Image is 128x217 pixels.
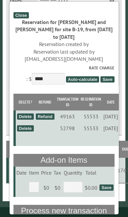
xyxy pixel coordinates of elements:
td: Price [40,167,53,179]
td: Date [15,167,28,179]
th: Add-on Items [13,154,115,166]
td: 52798 [55,122,80,134]
td: Quantity [62,167,84,179]
th: Reservation ID [80,94,103,111]
td: Tax [53,167,62,179]
div: Reservation created by [13,40,115,48]
span: Save [101,76,115,83]
th: Date [102,94,119,111]
th: Refund [35,94,55,111]
div: Save [100,184,114,191]
div: Reservation last updated by [EMAIL_ADDRESS][DOMAIN_NAME] [13,48,115,63]
th: Transaction ID [55,94,80,111]
td: Item [28,167,40,179]
td: 55533 [80,110,103,122]
td: $0 [40,179,53,197]
td: 49163 [55,110,80,122]
label: Rate Charge [13,65,115,71]
span: Auto-calculate [66,76,99,83]
td: [DATE] [102,122,119,134]
th: Site [9,141,18,158]
td: [DATE] [102,110,119,122]
div: Close [13,12,29,18]
div: Delete [17,113,34,120]
td: 55533 [80,122,103,134]
td: $0.00 [84,179,98,197]
div: Delete [17,125,34,132]
div: Reservation for [PERSON_NAME] and [PERSON_NAME] for site B-19, from [DATE] to [DATE] [13,18,115,40]
th: Delete? [16,94,35,111]
td: Total [84,167,98,179]
div: : $ [13,65,115,86]
div: Refund [36,113,54,120]
td: $0 [53,179,62,197]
